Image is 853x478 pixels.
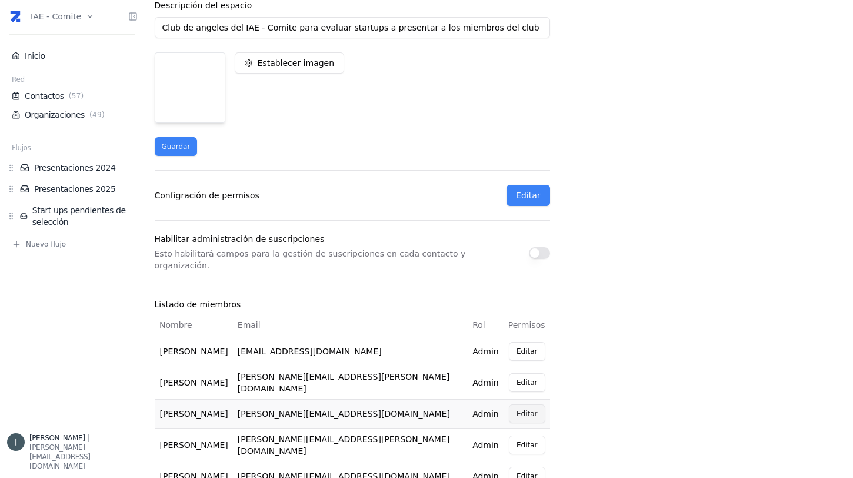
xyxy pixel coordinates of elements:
td: [PERSON_NAME][EMAIL_ADDRESS][DOMAIN_NAME] [233,399,468,428]
div: Presentaciones 2024 [7,162,138,174]
td: [PERSON_NAME] [155,366,233,399]
td: Admin [468,337,504,366]
label: Descripción del espacio [155,1,252,10]
input: Club de angeles del IAE - Comite para evaluar startups a presentar a los miembros del club [155,17,550,38]
h3: Habilitar administración de suscripciones [155,235,519,243]
span: [PERSON_NAME] [29,434,85,442]
th: Rol [468,313,504,337]
button: IAE - Comite [31,4,94,29]
td: [PERSON_NAME] [155,337,233,366]
td: [PERSON_NAME][EMAIL_ADDRESS][PERSON_NAME][DOMAIN_NAME] [233,366,468,399]
div: [PERSON_NAME][EMAIL_ADDRESS][DOMAIN_NAME] [29,443,138,471]
a: Presentaciones 2024 [20,162,138,174]
td: Admin [468,366,504,399]
h3: Configración de permisos [155,191,259,200]
a: Presentaciones 2025 [20,183,138,195]
td: [PERSON_NAME][EMAIL_ADDRESS][PERSON_NAME][DOMAIN_NAME] [233,428,468,462]
td: [PERSON_NAME] [155,399,233,428]
div: Start ups pendientes de selección [7,204,138,228]
div: Red [7,75,138,87]
a: Inicio [12,50,133,62]
p: Esto habilitará campos para la gestión de suscripciones en cada contacto y organización. [155,248,519,271]
span: ( 49 ) [87,110,107,119]
div: | [29,433,138,443]
button: Editar [509,404,545,423]
span: ( 57 ) [66,91,86,101]
button: Editar [509,373,545,392]
label: Listado de miembros [155,300,550,308]
a: Editar [507,185,549,206]
a: Contactos(57) [12,90,133,102]
button: Editar [509,436,545,454]
th: Permisos [504,313,550,337]
button: Nuevo flujo [7,240,138,249]
td: Admin [468,428,504,462]
div: Presentaciones 2025 [7,183,138,195]
button: Guardar [155,137,198,156]
th: Nombre [155,313,233,337]
button: Establecer imagen [235,52,345,74]
a: Organizaciones(49) [12,109,133,121]
td: [PERSON_NAME] [155,428,233,462]
td: [EMAIL_ADDRESS][DOMAIN_NAME] [233,337,468,366]
th: Email [233,313,468,337]
a: Start ups pendientes de selección [20,204,138,228]
div: Establecer imagen [258,57,335,69]
button: Editar [509,342,545,361]
span: Flujos [12,143,31,152]
td: Admin [468,399,504,428]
